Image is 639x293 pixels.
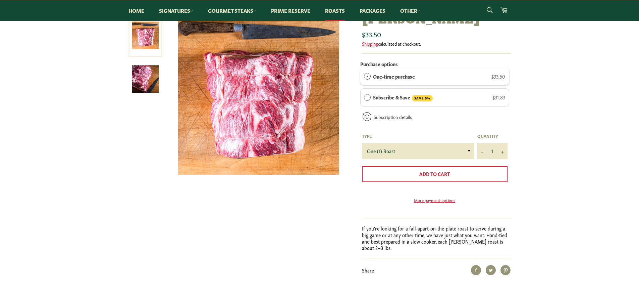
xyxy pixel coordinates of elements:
span: $33.50 [491,73,505,80]
div: One-time purchase [364,73,371,80]
a: Gourmet Steaks [201,0,263,21]
h1: [PERSON_NAME] [362,13,511,28]
label: Quantity [477,133,508,139]
span: Share [362,267,374,274]
button: Increase item quantity by one [497,143,508,159]
img: Chuck Roast [178,13,339,175]
label: One-time purchase [373,73,415,80]
div: calculated at checkout. [362,41,511,47]
button: Reduce item quantity by one [477,143,487,159]
button: Add to Cart [362,166,508,182]
a: Roasts [318,0,352,21]
a: Other [393,0,427,21]
span: Add to Cart [419,170,450,177]
span: $31.83 [492,94,505,100]
a: Packages [353,0,392,21]
a: Subscription details [374,114,412,120]
div: Subscribe & Save [364,93,371,101]
a: Signatures [152,0,200,21]
a: Home [122,0,151,21]
label: Type [362,133,474,139]
p: If you're looking for a fall-apart-on-the-plate roast to serve during a big game or at any other ... [362,225,511,251]
label: Subscribe & Save [373,93,433,101]
span: $33.50 [362,29,381,39]
label: Purchase options [360,60,398,67]
a: Shipping [362,40,378,47]
span: SAVE 5% [412,95,433,101]
a: Prime Reserve [264,0,317,21]
img: Chuck Roast [132,66,159,93]
a: More payment options [362,197,508,203]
